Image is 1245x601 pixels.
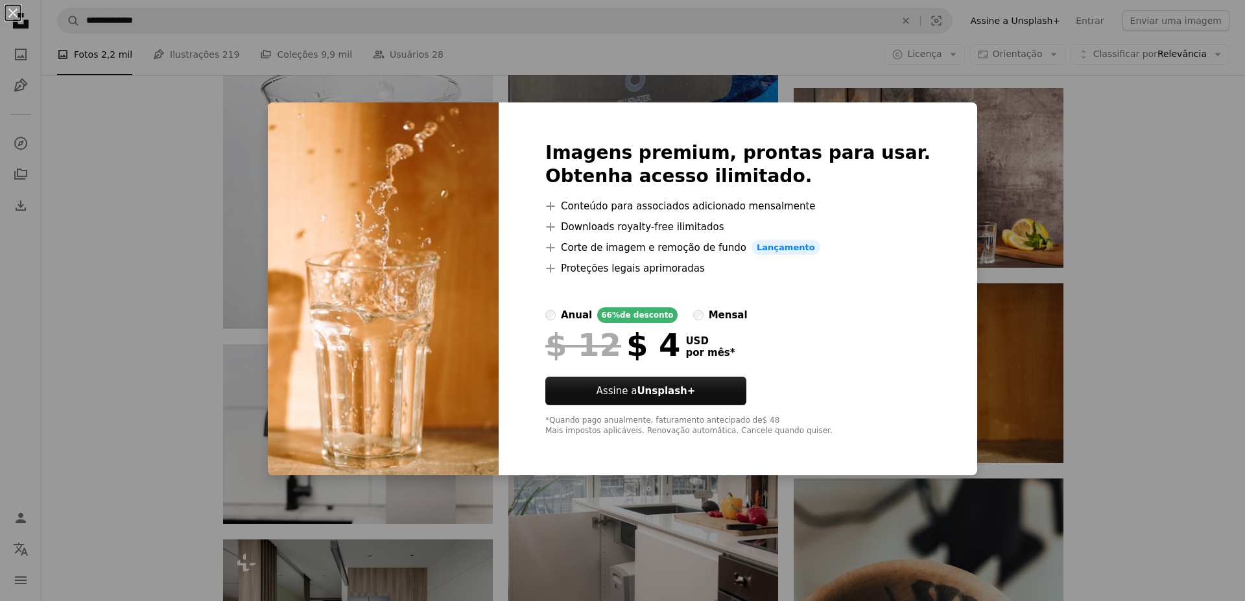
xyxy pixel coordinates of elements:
span: por mês * [685,347,735,359]
strong: Unsplash+ [637,385,695,397]
div: $ 4 [545,328,680,362]
span: USD [685,335,735,347]
img: premium_photo-1731675875948-67be8cac73f8 [268,102,499,476]
li: Conteúdo para associados adicionado mensalmente [545,198,931,214]
div: 66% de desconto [597,307,677,323]
span: $ 12 [545,328,621,362]
input: mensal [693,310,704,320]
li: Proteções legais aprimoradas [545,261,931,276]
div: *Quando pago anualmente, faturamento antecipado de $ 48 Mais impostos aplicáveis. Renovação autom... [545,416,931,436]
button: Assine aUnsplash+ [545,377,746,405]
input: anual66%de desconto [545,310,556,320]
li: Corte de imagem e remoção de fundo [545,240,931,255]
div: mensal [709,307,748,323]
span: Lançamento [752,240,820,255]
li: Downloads royalty-free ilimitados [545,219,931,235]
div: anual [561,307,592,323]
h2: Imagens premium, prontas para usar. Obtenha acesso ilimitado. [545,141,931,188]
